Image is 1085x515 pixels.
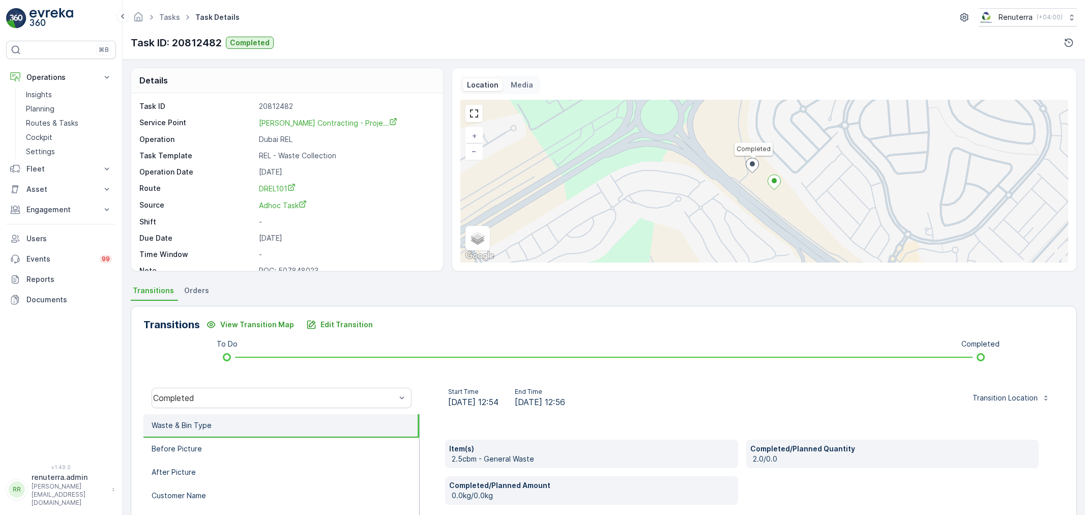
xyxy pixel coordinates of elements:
[26,132,52,142] p: Cockpit
[979,12,994,23] img: Screenshot_2024-07-26_at_13.33.01.png
[463,249,496,263] img: Google
[26,104,54,114] p: Planning
[259,249,432,260] p: -
[22,130,116,145] a: Cockpit
[193,12,242,22] span: Task Details
[22,102,116,116] a: Planning
[320,320,373,330] p: Edit Transition
[139,151,255,161] p: Task Template
[139,266,255,276] p: Note
[139,217,255,227] p: Shift
[22,88,116,102] a: Insights
[153,393,396,403] div: Completed
[6,159,116,179] button: Fleet
[259,184,296,193] span: DREL101
[6,199,116,220] button: Engagement
[26,147,55,157] p: Settings
[133,15,144,24] a: Homepage
[30,8,73,28] img: logo_light-DOdMpM7g.png
[979,8,1077,26] button: Renuterra(+04:00)
[22,145,116,159] a: Settings
[259,217,432,227] p: -
[139,118,255,128] p: Service Point
[753,454,1035,464] p: 2.0/0.0
[26,274,112,284] p: Reports
[139,183,255,194] p: Route
[300,317,379,333] button: Edit Transition
[26,164,96,174] p: Fleet
[26,118,78,128] p: Routes & Tasks
[152,420,212,431] p: Waste & Bin Type
[152,467,196,477] p: After Picture
[259,119,397,127] span: [PERSON_NAME] Contracting - Proje...
[152,444,202,454] p: Before Picture
[139,134,255,145] p: Operation
[133,285,174,296] span: Transitions
[139,167,255,177] p: Operation Date
[159,13,180,21] a: Tasks
[200,317,300,333] button: View Transition Map
[139,74,168,87] p: Details
[139,101,255,111] p: Task ID
[448,396,498,408] span: [DATE] 12:54
[102,255,110,263] p: 99
[750,444,1035,454] p: Completed/Planned Quantity
[452,491,734,501] p: 0.0kg/0.0kg
[6,249,116,269] a: Events99
[26,295,112,305] p: Documents
[259,101,432,111] p: 20812482
[467,80,498,90] p: Location
[472,147,477,155] span: −
[515,388,565,396] p: End Time
[6,67,116,88] button: Operations
[463,249,496,263] a: Open this area in Google Maps (opens a new window)
[259,134,432,145] p: Dubai REL
[139,249,255,260] p: Time Window
[32,472,107,482] p: renuterra.admin
[6,228,116,249] a: Users
[449,480,734,491] p: Completed/Planned Amount
[466,106,482,121] a: View Fullscreen
[6,8,26,28] img: logo
[184,285,209,296] span: Orders
[448,388,498,396] p: Start Time
[26,72,96,82] p: Operations
[259,200,432,211] a: Adhoc Task
[966,390,1056,406] button: Transition Location
[6,179,116,199] button: Asset
[217,339,238,349] p: To Do
[131,35,222,50] p: Task ID: 20812482
[26,184,96,194] p: Asset
[6,290,116,310] a: Documents
[6,269,116,290] a: Reports
[961,339,1000,349] p: Completed
[139,233,255,243] p: Due Date
[259,233,432,243] p: [DATE]
[152,491,206,501] p: Customer Name
[973,393,1038,403] p: Transition Location
[26,254,94,264] p: Events
[449,444,734,454] p: Item(s)
[143,317,200,332] p: Transitions
[32,482,107,507] p: [PERSON_NAME][EMAIL_ADDRESS][DOMAIN_NAME]
[511,80,533,90] p: Media
[452,454,734,464] p: 2.5cbm - General Waste
[99,46,109,54] p: ⌘B
[466,144,482,159] a: Zoom Out
[259,266,432,276] p: POC: 507848023
[472,131,477,140] span: +
[226,37,274,49] button: Completed
[259,151,432,161] p: REL - Waste Collection
[230,38,270,48] p: Completed
[26,90,52,100] p: Insights
[9,481,25,498] div: RR
[466,227,489,249] a: Layers
[220,320,294,330] p: View Transition Map
[259,183,432,194] a: DREL101
[26,205,96,215] p: Engagement
[22,116,116,130] a: Routes & Tasks
[6,464,116,470] span: v 1.49.0
[515,396,565,408] span: [DATE] 12:56
[999,12,1033,22] p: Renuterra
[466,128,482,144] a: Zoom In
